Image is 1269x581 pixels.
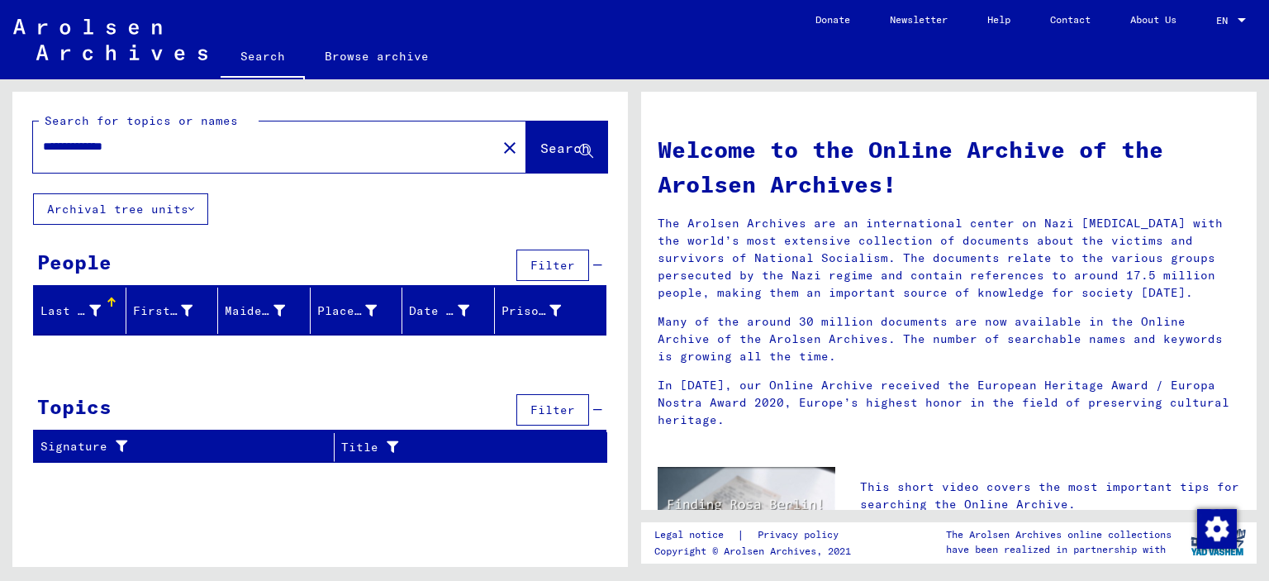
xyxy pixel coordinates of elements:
[40,438,313,455] div: Signature
[946,542,1172,557] p: have been realized in partnership with
[540,140,590,156] span: Search
[658,132,1240,202] h1: Welcome to the Online Archive of the Arolsen Archives!
[654,544,858,559] p: Copyright © Arolsen Archives, 2021
[45,113,238,128] mat-label: Search for topics or names
[40,298,126,324] div: Last Name
[744,526,858,544] a: Privacy policy
[1187,521,1249,563] img: yv_logo.png
[530,402,575,417] span: Filter
[409,302,469,320] div: Date of Birth
[658,467,835,564] img: video.jpg
[495,288,606,334] mat-header-cell: Prisoner #
[493,131,526,164] button: Clear
[317,298,402,324] div: Place of Birth
[133,298,218,324] div: First Name
[40,302,101,320] div: Last Name
[501,298,587,324] div: Prisoner #
[658,313,1240,365] p: Many of the around 30 million documents are now available in the Online Archive of the Arolsen Ar...
[33,193,208,225] button: Archival tree units
[654,526,737,544] a: Legal notice
[126,288,219,334] mat-header-cell: First Name
[34,288,126,334] mat-header-cell: Last Name
[654,526,858,544] div: |
[501,302,562,320] div: Prisoner #
[37,392,112,421] div: Topics
[341,439,566,456] div: Title
[37,247,112,277] div: People
[409,298,494,324] div: Date of Birth
[860,479,1240,513] p: This short video covers the most important tips for searching the Online Archive.
[218,288,311,334] mat-header-cell: Maiden Name
[341,434,587,460] div: Title
[946,527,1172,542] p: The Arolsen Archives online collections
[225,302,285,320] div: Maiden Name
[500,138,520,158] mat-icon: close
[221,36,305,79] a: Search
[526,121,607,173] button: Search
[1216,15,1234,26] span: EN
[1196,508,1236,548] div: Change consent
[516,250,589,281] button: Filter
[40,434,334,460] div: Signature
[13,19,207,60] img: Arolsen_neg.svg
[133,302,193,320] div: First Name
[658,377,1240,429] p: In [DATE], our Online Archive received the European Heritage Award / Europa Nostra Award 2020, Eu...
[516,394,589,426] button: Filter
[305,36,449,76] a: Browse archive
[1197,509,1237,549] img: Change consent
[311,288,403,334] mat-header-cell: Place of Birth
[225,298,310,324] div: Maiden Name
[402,288,495,334] mat-header-cell: Date of Birth
[530,258,575,273] span: Filter
[317,302,378,320] div: Place of Birth
[658,215,1240,302] p: The Arolsen Archives are an international center on Nazi [MEDICAL_DATA] with the world’s most ext...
